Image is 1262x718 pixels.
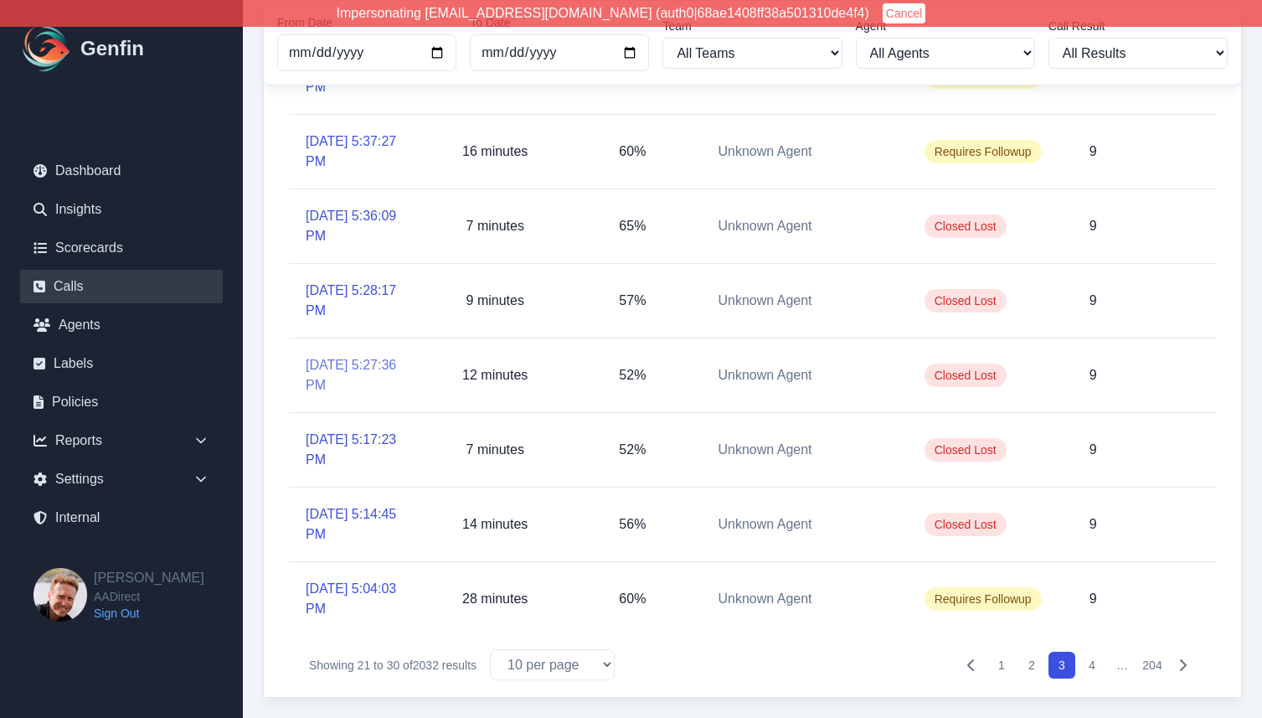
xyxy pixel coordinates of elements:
p: 14 minutes [462,514,528,535]
span: 30 [387,659,400,672]
nav: Pagination [958,652,1196,679]
p: 60% [619,142,646,162]
p: 60% [619,589,646,609]
a: Calls [20,270,223,303]
p: 52% [619,440,646,460]
a: Unknown Agent [718,216,811,236]
a: [DATE] 5:36:09 PM [306,206,410,246]
button: 1 [988,652,1015,679]
p: 65% [619,216,646,236]
a: Unknown Agent [718,291,811,311]
p: 9 [1089,216,1097,236]
span: Closed Lost [925,289,1007,313]
p: 9 [1089,291,1097,311]
a: [DATE] 5:04:03 PM [306,579,410,619]
button: 2 [1018,652,1045,679]
h1: Genfin [80,35,144,62]
span: Closed Lost [925,364,1007,387]
a: Unknown Agent [718,142,811,162]
a: Internal [20,501,223,535]
span: 2032 [413,659,439,672]
a: Unknown Agent [718,365,811,385]
a: Unknown Agent [718,514,811,535]
a: Insights [20,193,223,226]
p: 7 minutes [466,216,524,236]
span: Requires Followup [925,140,1042,163]
p: 9 [1089,440,1097,460]
p: Showing to of results [309,657,476,674]
button: Cancel [883,3,926,23]
a: [DATE] 5:27:36 PM [306,355,410,395]
div: Settings [20,462,223,496]
p: 9 minutes [466,291,524,311]
a: Unknown Agent [718,440,811,460]
a: [DATE] 5:14:45 PM [306,504,410,545]
p: 12 minutes [462,365,528,385]
span: Closed Lost [925,214,1007,238]
div: Reports [20,424,223,457]
a: Policies [20,385,223,419]
p: 16 minutes [462,142,528,162]
p: 57% [619,291,646,311]
a: [DATE] 5:28:17 PM [306,281,410,321]
a: Sign Out [94,605,204,622]
button: 4 [1079,652,1105,679]
p: 9 [1089,589,1097,609]
a: Agents [20,308,223,342]
a: [DATE] 5:17:23 PM [306,430,410,470]
span: Requires Followup [925,587,1042,611]
a: Scorecards [20,231,223,265]
span: Closed Lost [925,513,1007,536]
button: 3 [1048,652,1075,679]
p: 52% [619,365,646,385]
a: Labels [20,347,223,380]
a: Unknown Agent [718,589,811,609]
p: 56% [619,514,646,535]
img: Brian Dunagan [33,568,87,622]
p: 9 [1089,514,1097,535]
button: 204 [1139,652,1166,679]
h2: [PERSON_NAME] [94,568,204,588]
p: 7 minutes [466,440,524,460]
a: [DATE] 5:37:27 PM [306,132,410,172]
a: Dashboard [20,154,223,188]
span: 21 [358,659,371,672]
p: 9 [1089,142,1097,162]
p: 28 minutes [462,589,528,609]
span: Closed Lost [925,438,1007,462]
p: 9 [1089,365,1097,385]
span: … [1109,652,1136,679]
span: AADirect [94,588,204,605]
img: Logo [20,22,74,75]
